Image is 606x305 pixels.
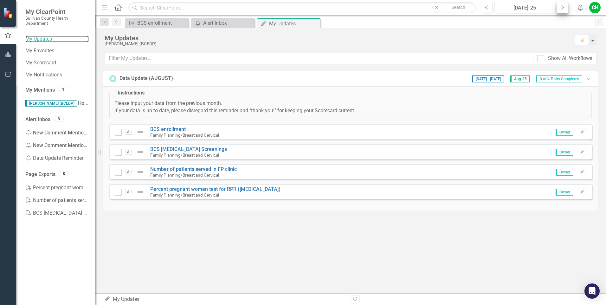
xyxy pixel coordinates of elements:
img: Not Defined [136,168,144,176]
span: Aug-25 [510,75,530,82]
div: [PERSON_NAME] (BCEDP) [105,42,569,46]
span: Owner [556,129,573,136]
a: My Updates [25,36,89,43]
small: Family Planning/Breast and Cervical [150,192,219,198]
div: New Comment Mention: BCS [MEDICAL_DATA] Screenings [25,127,89,139]
div: Data Update Reminder [25,152,89,165]
a: My Notifications [25,71,89,79]
a: Alert Inbox [25,116,50,123]
div: My Updates [105,35,569,42]
a: Percent pregnant women test for RPR ([MEDICAL_DATA]) [25,181,89,194]
button: [DATE]-25 [494,2,555,13]
div: Alert Inbox [203,19,253,27]
span: Owner [556,149,573,156]
button: CH [589,2,601,13]
div: My Updates [104,296,346,303]
small: Family Planning/Breast and Cervical [150,172,219,178]
small: Family Planning/Breast and Cervical [150,133,219,138]
img: Not Defined [136,188,144,196]
a: My Scorecard [25,59,89,67]
span: Search [452,5,465,10]
a: Alert Inbox [193,19,253,27]
a: Number of patients served in FP clinic [150,166,237,172]
span: [DATE] - [DATE] [472,75,504,82]
legend: Instructions [114,89,148,97]
a: My Mentions [25,87,55,94]
img: Not Defined [136,148,144,156]
div: New Comment Mention: BCS [MEDICAL_DATA] Screenings [25,139,89,152]
a: Percent pregnant women test for RPR ([MEDICAL_DATA]) [150,186,280,192]
a: Page Exports [25,171,55,178]
input: Filter My Updates... [105,53,533,64]
img: ClearPoint Strategy [3,7,14,18]
button: Search [443,3,474,12]
span: Owner [556,169,573,176]
a: My Favorites [25,47,89,55]
a: BCS enrollment [150,126,186,132]
span: [PERSON_NAME] (BCEDP) [25,100,77,107]
span: My ClearPoint [25,8,89,16]
div: BCS enrollment [137,19,187,27]
div: Data Update (AUGUST) [119,75,173,82]
span: 0 of 4 Tasks Completed [536,75,582,82]
img: Not Defined [136,128,144,136]
div: Show All Workflows [548,55,592,62]
small: Family Planning/Breast and Cervical [150,152,219,158]
a: BCS enrollment [127,19,187,27]
a: BCS [MEDICAL_DATA] Screenings [25,207,89,219]
div: My Updates [269,20,319,28]
div: [DATE]-25 [497,4,553,12]
div: 1 [58,87,68,92]
div: 3 [54,116,64,121]
span: How's this view? [25,100,115,106]
a: BCS [MEDICAL_DATA] Screenings [150,146,227,152]
span: Owner [556,189,573,196]
small: Sullivan County Health Department [25,16,89,26]
p: Please input your data from the previous month. If your data is up to date, please disregard this... [114,100,587,114]
a: Number of patients served in FP clinic [25,194,89,207]
div: 8 [59,171,69,176]
input: Search ClearPoint... [128,2,476,13]
div: Open Intercom Messenger [584,283,600,299]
